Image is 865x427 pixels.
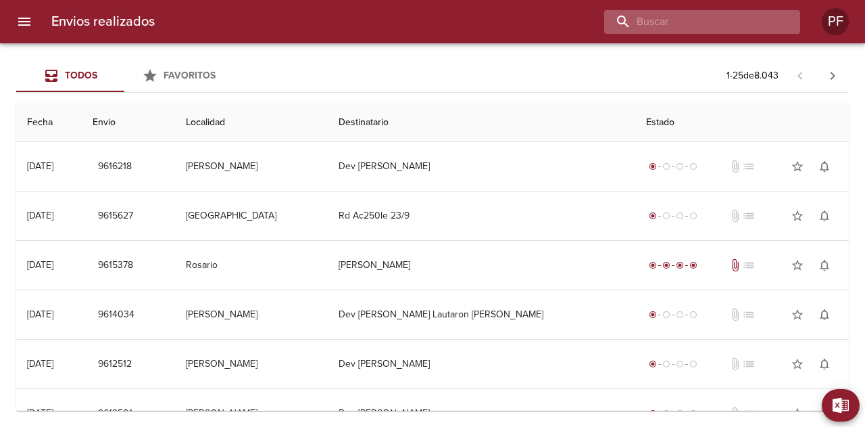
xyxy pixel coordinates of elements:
[175,340,328,388] td: [PERSON_NAME]
[791,209,804,223] span: star_border
[818,209,831,223] span: notifications_none
[726,69,778,83] p: 1 - 25 de 8.043
[8,5,41,38] button: menu
[822,8,849,35] div: PF
[649,409,657,418] span: radio_button_checked
[93,401,138,426] button: 9612501
[646,259,700,272] div: Entregado
[662,162,670,171] span: radio_button_unchecked
[784,68,816,82] span: Pagina anterior
[818,407,831,420] span: notifications_none
[676,360,684,368] span: radio_button_unchecked
[164,70,216,81] span: Favoritos
[791,357,804,371] span: star_border
[27,407,53,419] div: [DATE]
[27,210,53,221] div: [DATE]
[689,360,697,368] span: radio_button_unchecked
[27,160,53,172] div: [DATE]
[98,307,134,323] span: 9614034
[728,357,742,371] span: No tiene documentos adjuntos
[728,160,742,173] span: No tiene documentos adjuntos
[646,308,700,321] div: Generado
[175,142,328,191] td: [PERSON_NAME]
[662,311,670,319] span: radio_button_unchecked
[649,261,657,269] span: radio_button_checked
[676,261,684,269] span: radio_button_checked
[689,162,697,171] span: radio_button_unchecked
[689,261,697,269] span: radio_button_checked
[811,351,838,378] button: Activar notificaciones
[604,10,777,34] input: buscar
[662,212,670,220] span: radio_button_unchecked
[98,257,133,274] span: 9615378
[98,405,132,422] span: 9612501
[689,212,697,220] span: radio_button_unchecked
[328,340,635,388] td: Dev [PERSON_NAME]
[811,202,838,229] button: Activar notificaciones
[784,301,811,328] button: Agregar a favoritos
[646,209,700,223] div: Generado
[689,311,697,319] span: radio_button_unchecked
[784,202,811,229] button: Agregar a favoritos
[728,209,742,223] span: No tiene documentos adjuntos
[328,142,635,191] td: Dev [PERSON_NAME]
[649,162,657,171] span: radio_button_checked
[16,60,232,92] div: Tabs Envios
[328,241,635,290] td: [PERSON_NAME]
[791,308,804,321] span: star_border
[175,192,328,240] td: [GEOGRAPHIC_DATA]
[93,253,139,278] button: 9615378
[662,409,670,418] span: radio_button_unchecked
[328,104,635,142] th: Destinatario
[689,409,697,418] span: radio_button_unchecked
[328,290,635,339] td: Dev [PERSON_NAME] Lautaron [PERSON_NAME]
[175,104,328,142] th: Localidad
[93,204,139,229] button: 9615627
[676,311,684,319] span: radio_button_unchecked
[822,389,860,422] button: Exportar Excel
[27,259,53,271] div: [DATE]
[784,252,811,279] button: Agregar a favoritos
[649,212,657,220] span: radio_button_checked
[51,11,155,32] h6: Envios realizados
[646,407,700,420] div: Generado
[65,70,97,81] span: Todos
[742,209,756,223] span: No tiene pedido asociado
[649,311,657,319] span: radio_button_checked
[98,208,133,225] span: 9615627
[93,302,140,328] button: 9614034
[811,301,838,328] button: Activar notificaciones
[93,154,137,179] button: 9616218
[649,360,657,368] span: radio_button_checked
[784,351,811,378] button: Agregar a favoritos
[818,259,831,272] span: notifications_none
[676,162,684,171] span: radio_button_unchecked
[742,160,756,173] span: No tiene pedido asociado
[676,212,684,220] span: radio_button_unchecked
[822,8,849,35] div: Abrir información de usuario
[93,352,137,377] button: 9612512
[742,407,756,420] span: No tiene pedido asociado
[784,400,811,427] button: Agregar a favoritos
[791,259,804,272] span: star_border
[175,241,328,290] td: Rosario
[728,407,742,420] span: No tiene documentos adjuntos
[27,358,53,369] div: [DATE]
[816,60,849,92] span: Pagina siguiente
[27,309,53,320] div: [DATE]
[676,409,684,418] span: radio_button_unchecked
[818,308,831,321] span: notifications_none
[791,160,804,173] span: star_border
[328,192,635,240] td: Rd Ac250le 23/9
[811,153,838,180] button: Activar notificaciones
[98,356,132,373] span: 9612512
[728,259,742,272] span: Tiene documentos adjuntos
[98,158,132,175] span: 9616218
[662,261,670,269] span: radio_button_checked
[646,357,700,371] div: Generado
[811,252,838,279] button: Activar notificaciones
[742,259,756,272] span: No tiene pedido asociado
[728,308,742,321] span: No tiene documentos adjuntos
[82,104,176,142] th: Envio
[818,160,831,173] span: notifications_none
